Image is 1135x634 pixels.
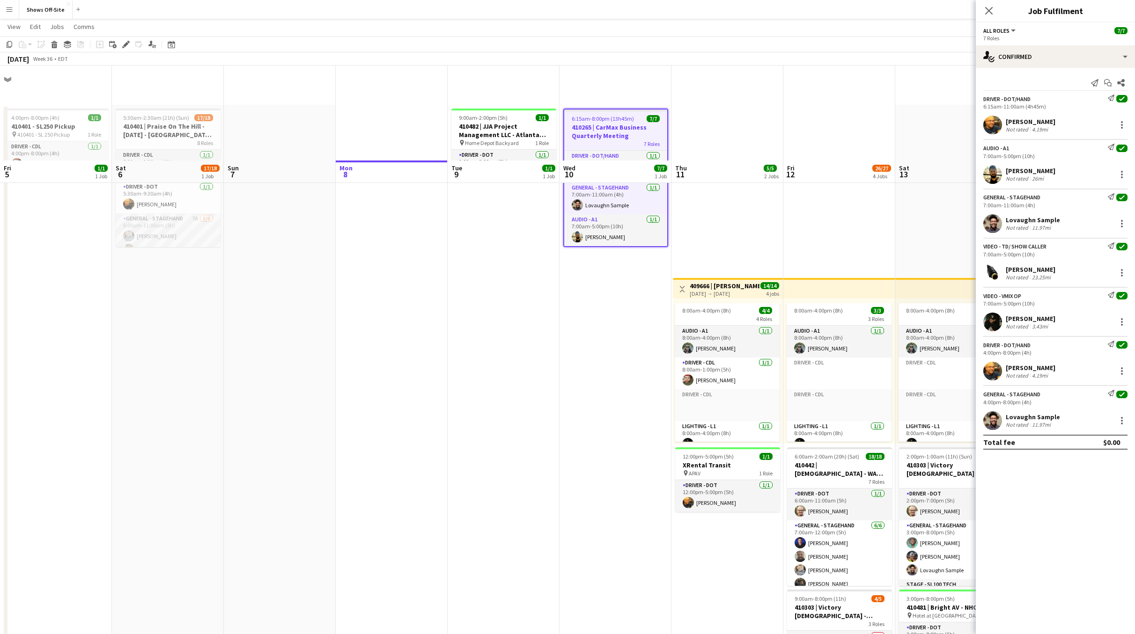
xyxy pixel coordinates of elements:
[19,0,73,19] button: Shows Off-Site
[899,326,1003,357] app-card-role: Audio - A11/18:00am-4:00pm (8h)[PERSON_NAME]
[572,115,634,122] span: 6:15am-8:00pm (13h45m)
[88,131,101,138] span: 1 Role
[450,169,462,180] span: 9
[675,421,780,453] app-card-role: Lighting - L11/18:00am-4:00pm (8h)[PERSON_NAME]
[786,169,795,180] span: 12
[1006,372,1030,379] div: Not rated
[787,303,892,442] app-job-card: 8:00am-4:00pm (8h)3/33 RolesAudio - A11/18:00am-4:00pm (8h)[PERSON_NAME]Driver - CDLDriver - CDLL...
[899,603,1004,612] h3: 410481 | Bright AV - NHCI 2025
[1006,314,1055,323] div: [PERSON_NAME]
[913,612,983,619] span: Hotel at [GEOGRAPHIC_DATA]
[123,114,189,121] span: 5:30am-2:30am (21h) (Sun)
[88,114,101,121] span: 1/1
[563,109,668,247] div: 6:15am-8:00pm (13h45m)7/7410265 | CarMax Business Quarterly Meeting7 RolesDriver - DOT/Hand1/16:1...
[644,140,660,147] span: 7 Roles
[899,579,1004,611] app-card-role: Stage - SL100 Tech1/1
[1006,167,1055,175] div: [PERSON_NAME]
[869,620,884,627] span: 3 Roles
[451,150,556,182] app-card-role: Driver - DOT1/19:00am-2:00pm (5h)[PERSON_NAME]
[983,251,1128,258] div: 7:00am-5:00pm (10h)
[899,357,1003,389] app-card-role-placeholder: Driver - CDL
[451,164,462,172] span: Tue
[675,164,687,172] span: Thu
[983,27,1010,34] span: All roles
[898,169,909,180] span: 13
[116,182,221,213] app-card-role: Driver - DOT1/15:30am-9:30am (4h)[PERSON_NAME]
[794,307,843,314] span: 8:00am-4:00pm (8h)
[1006,126,1030,133] div: Not rated
[907,595,955,602] span: 3:00pm-8:00pm (5h)
[787,164,795,172] span: Fri
[11,114,59,121] span: 4:00pm-8:00pm (4h)
[674,169,687,180] span: 11
[675,303,780,442] app-job-card: 8:00am-4:00pm (8h)4/44 RolesAudio - A11/18:00am-4:00pm (8h)[PERSON_NAME]Driver - CDL1/18:00am-1:0...
[787,488,892,520] app-card-role: Driver - DOT1/16:00am-11:00am (5h)[PERSON_NAME]
[899,488,1004,520] app-card-role: Driver - DOT1/12:00pm-7:00pm (5h)[PERSON_NAME]
[26,21,44,33] a: Edit
[46,21,68,33] a: Jobs
[563,164,575,172] span: Wed
[983,437,1015,447] div: Total fee
[17,131,70,138] span: 410401 - SL 250 Pickup
[116,213,221,313] app-card-role: General - Stagehand7A5/66:00am-11:00am (5h)[PERSON_NAME][PERSON_NAME]
[95,165,108,172] span: 1/1
[536,114,549,121] span: 1/1
[451,109,556,182] app-job-card: 9:00am-2:00pm (5h)1/1410482 | JJA Project Management LLC - Atlanta Food & Wine Festival - Home De...
[983,27,1017,34] button: All roles
[976,45,1135,68] div: Confirmed
[1030,126,1050,133] div: 4.19mi
[759,453,773,460] span: 1/1
[197,139,213,146] span: 8 Roles
[899,461,1004,478] h3: 410303 | Victory [DEMOGRAPHIC_DATA] - Volunteer Appreciation Event
[1006,421,1030,428] div: Not rated
[4,21,24,33] a: View
[50,22,64,31] span: Jobs
[1030,372,1050,379] div: 4.19mi
[1006,216,1060,224] div: Lovaughn Sample
[564,151,667,182] app-card-role: Driver - DOT/Hand1/16:15am-11:00am (4h45m)[PERSON_NAME]
[675,461,780,469] h3: XRental Transit
[31,55,54,62] span: Week 36
[787,421,892,453] app-card-role: Lighting - L11/18:00am-4:00pm (8h)[PERSON_NAME]
[655,173,667,180] div: 1 Job
[543,173,555,180] div: 1 Job
[899,164,909,172] span: Sat
[95,173,107,180] div: 1 Job
[4,109,109,173] div: 4:00pm-8:00pm (4h)1/1410401 - SL250 Pickup 410401 - SL 250 Pickup1 RoleDriver - CDL1/14:00pm-8:00...
[647,115,660,122] span: 7/7
[899,520,1004,579] app-card-role: General - Stagehand3/33:00pm-8:00pm (5h)[PERSON_NAME][PERSON_NAME]Lovaughn Sample
[4,164,11,172] span: Fri
[690,282,759,290] h3: 409666 | [PERSON_NAME] Event
[4,141,109,173] app-card-role: Driver - CDL1/14:00pm-8:00pm (4h)[PERSON_NAME]
[907,453,972,460] span: 2:00pm-1:00am (11h) (Sun)
[1030,274,1053,281] div: 23.25mi
[983,194,1040,201] div: General - Stagehand
[451,122,556,139] h3: 410482 | JJA Project Management LLC - Atlanta Food & Wine Festival - Home Depot Backyard - Deliver
[983,243,1047,250] div: Video - TD/ Show Caller
[764,165,777,172] span: 5/5
[116,164,126,172] span: Sat
[764,173,779,180] div: 2 Jobs
[58,55,68,62] div: EDT
[899,303,1003,442] app-job-card: 8:00am-4:00pm (8h)3/33 RolesAudio - A11/18:00am-4:00pm (8h)[PERSON_NAME]Driver - CDLDriver - CDLL...
[787,447,892,586] div: 6:00am-2:00am (20h) (Sat)18/18410442 | [DEMOGRAPHIC_DATA] - WAVE College Ministry 20257 RolesDriv...
[675,447,780,512] app-job-card: 12:00pm-5:00pm (5h)1/1XRental Transit APAV1 RoleDriver - DOT1/112:00pm-5:00pm (5h)[PERSON_NAME]
[459,114,508,121] span: 9:00am-2:00pm (5h)
[4,122,109,131] h3: 410401 - SL250 Pickup
[983,349,1128,356] div: 4:00pm-8:00pm (4h)
[683,453,734,460] span: 12:00pm-5:00pm (5h)
[465,139,519,146] span: Home Depot Backyard
[787,461,892,478] h3: 410442 | [DEMOGRAPHIC_DATA] - WAVE College Ministry 2025
[1006,265,1055,274] div: [PERSON_NAME]
[759,307,772,314] span: 4/4
[983,391,1040,398] div: General - Stagehand
[1006,364,1055,372] div: [PERSON_NAME]
[74,22,95,31] span: Comms
[226,169,239,180] span: 7
[682,307,731,314] span: 8:00am-4:00pm (8h)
